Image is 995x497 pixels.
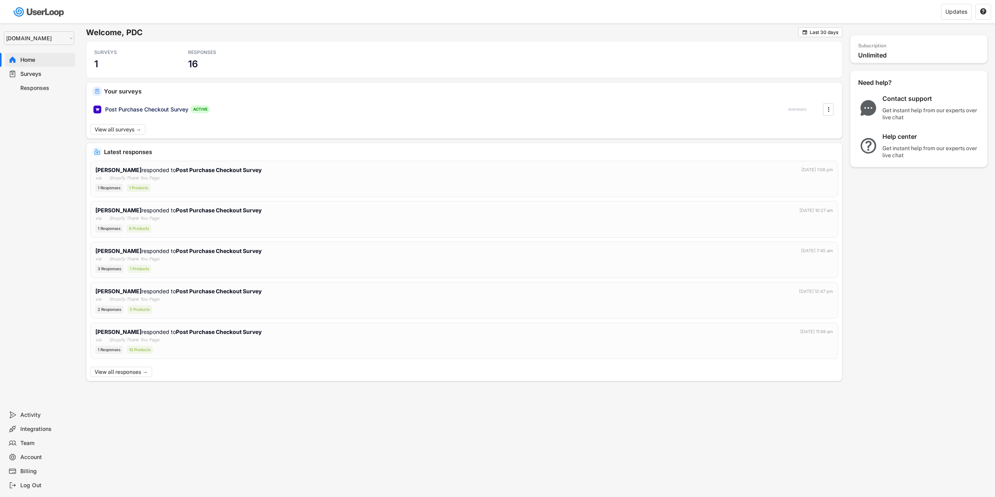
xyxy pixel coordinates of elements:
[95,215,101,222] div: via
[858,51,983,59] div: Unlimited
[95,328,142,335] strong: [PERSON_NAME]
[980,8,987,15] button: 
[20,84,72,92] div: Responses
[95,247,263,255] div: responded to
[95,287,263,295] div: responded to
[176,207,262,214] strong: Post Purchase Checkout Survey
[95,166,263,174] div: responded to
[95,337,101,343] div: via
[882,95,980,103] div: Contact support
[94,49,165,56] div: SURVEYS
[945,9,967,14] div: Updates
[20,411,72,419] div: Activity
[104,149,836,155] div: Latest responses
[95,184,123,192] div: 1 Responses
[90,124,145,135] button: View all surveys →
[94,149,100,155] img: IncomingMajor.svg
[828,105,829,113] text: 
[95,248,142,254] strong: [PERSON_NAME]
[103,337,108,342] img: yH5BAEAAAAALAAAAAABAAEAAAIBRAA7
[810,30,838,35] div: Last 30 days
[86,27,798,38] h6: Welcome, PDC
[188,58,198,70] h3: 16
[800,207,833,214] div: [DATE] 10:27 am
[95,328,263,336] div: responded to
[109,296,159,303] div: Shopify Thank You Page
[20,482,72,489] div: Log Out
[882,107,980,121] div: Get instant help from our experts over live chat
[103,257,108,261] img: yH5BAEAAAAALAAAAAABAAEAAAIBRAA7
[788,108,807,112] div: RESPONSES
[858,138,878,154] img: QuestionMarkInverseMajor.svg
[127,346,153,354] div: 10 Products
[95,265,124,273] div: 3 Responses
[127,265,151,273] div: 1 Products
[105,106,188,113] div: Post Purchase Checkout Survey
[882,145,980,159] div: Get instant help from our experts over live chat
[802,29,808,35] button: 
[95,288,142,294] strong: [PERSON_NAME]
[803,29,807,35] text: 
[95,305,124,314] div: 2 Responses
[103,216,108,221] img: yH5BAEAAAAALAAAAAABAAEAAAIBRAA7
[95,175,101,181] div: via
[95,296,101,303] div: via
[109,175,159,181] div: Shopify Thank You Page
[95,207,142,214] strong: [PERSON_NAME]
[103,297,108,302] img: yH5BAEAAAAALAAAAAABAAEAAAIBRAA7
[858,79,913,87] div: Need help?
[176,248,262,254] strong: Post Purchase Checkout Survey
[95,224,123,233] div: 1 Responses
[12,4,67,20] img: userloop-logo-01.svg
[109,215,159,222] div: Shopify Thank You Page
[801,248,833,254] div: [DATE] 7:45 am
[825,104,832,115] button: 
[109,256,159,262] div: Shopify Thank You Page
[103,176,108,180] img: yH5BAEAAAAALAAAAAABAAEAAAIBRAA7
[188,49,258,56] div: RESPONSES
[858,100,878,116] img: ChatMajor.svg
[20,56,72,64] div: Home
[858,43,886,49] div: Subscription
[95,256,101,262] div: via
[176,328,262,335] strong: Post Purchase Checkout Survey
[127,305,152,314] div: 5 Products
[190,105,210,113] div: ACTIVE
[20,70,72,78] div: Surveys
[799,288,833,295] div: [DATE] 12:47 pm
[20,468,72,475] div: Billing
[109,337,159,343] div: Shopify Thank You Page
[95,167,142,173] strong: [PERSON_NAME]
[20,440,72,447] div: Team
[882,133,980,141] div: Help center
[95,206,263,214] div: responded to
[176,167,262,173] strong: Post Purchase Checkout Survey
[104,88,836,94] div: Your surveys
[94,58,98,70] h3: 1
[95,346,123,354] div: 1 Responses
[127,184,151,192] div: 1 Products
[20,425,72,433] div: Integrations
[176,288,262,294] strong: Post Purchase Checkout Survey
[90,367,152,377] button: View all responses →
[20,454,72,461] div: Account
[801,167,833,173] div: [DATE] 1:08 pm
[980,8,986,15] text: 
[127,224,151,233] div: 6 Products
[800,328,833,335] div: [DATE] 11:49 am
